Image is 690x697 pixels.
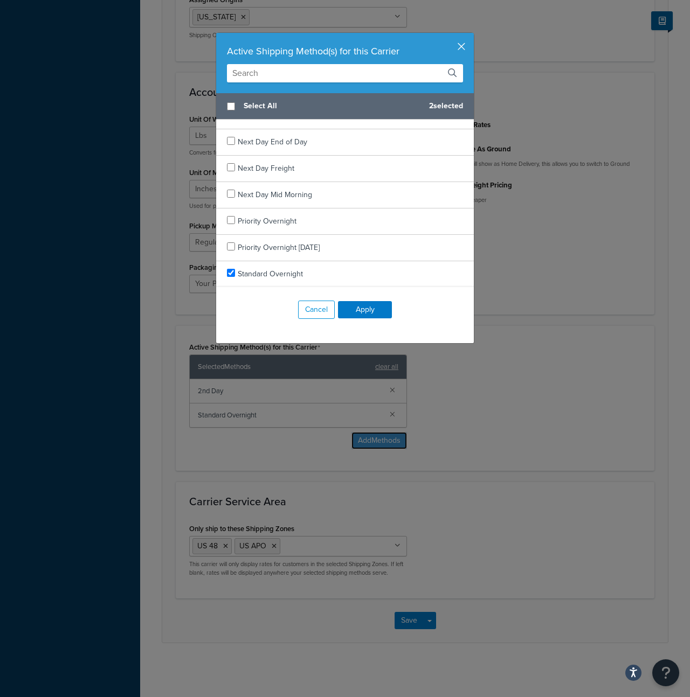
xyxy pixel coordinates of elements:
button: Cancel [298,301,335,319]
span: Next Day Mid Morning [238,189,312,200]
div: Active Shipping Method(s) for this Carrier [227,44,463,59]
span: Next Day Freight [238,163,294,174]
span: Select All [244,99,420,114]
span: Priority Overnight [238,215,296,227]
button: Apply [338,301,392,318]
div: 2 selected [216,93,474,120]
input: Search [227,64,463,82]
span: Standard Overnight [238,268,303,280]
span: Next Day End of Day [238,136,307,148]
span: Priority Overnight [DATE] [238,242,320,253]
